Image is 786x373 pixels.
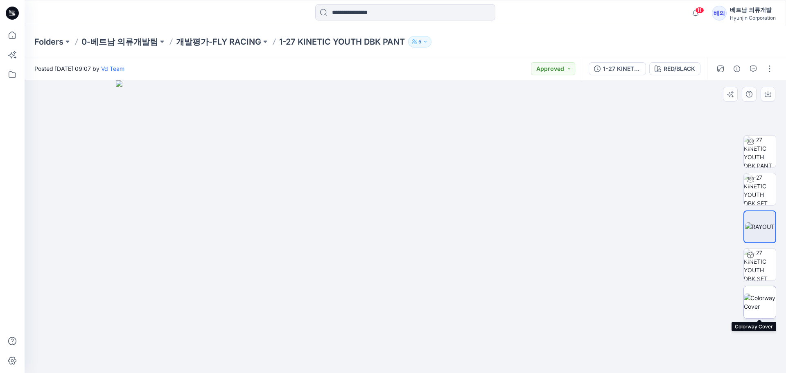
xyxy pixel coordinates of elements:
[81,36,158,47] a: 0-베트남 의류개발팀
[744,294,776,311] img: Colorway Cover
[730,15,776,21] div: Hyunjin Corporation
[418,37,421,46] p: 5
[279,36,405,47] p: 1-27 KINETIC YOUTH DBK PANT
[664,64,695,73] div: RED/BLACK
[34,36,63,47] a: Folders
[589,62,646,75] button: 1-27 KINETIC YOUTH DBK SET
[745,222,775,231] img: RAYOUT
[695,7,704,14] span: 11
[176,36,261,47] a: 개발평가-FLY RACING
[116,80,694,373] img: eyJhbGciOiJIUzI1NiIsImtpZCI6IjAiLCJzbHQiOiJzZXMiLCJ0eXAiOiJKV1QifQ.eyJkYXRhIjp7InR5cGUiOiJzdG9yYW...
[34,64,124,73] span: Posted [DATE] 09:07 by
[744,249,776,280] img: 1-27 KINETIC YOUTH DBK SET RED/BLACK
[649,62,700,75] button: RED/BLACK
[101,65,124,72] a: Vd Team
[730,5,776,15] div: 베트남 의류개발
[408,36,431,47] button: 5
[744,136,776,167] img: 1-27 KINETIC YOUTH DBK PANT
[730,62,743,75] button: Details
[603,64,641,73] div: 1-27 KINETIC YOUTH DBK SET
[712,6,727,20] div: 베의
[744,173,776,205] img: 1-27 KINETIC YOUTH DBK SET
